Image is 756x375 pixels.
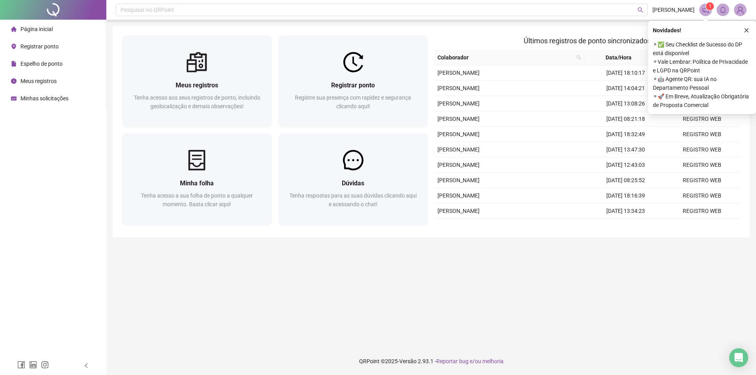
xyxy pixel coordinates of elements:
[664,127,740,142] td: REGISTRO WEB
[587,188,664,203] td: [DATE] 18:16:39
[20,95,69,102] span: Minhas solicitações
[653,92,751,109] span: ⚬ 🚀 Em Breve, Atualização Obrigatória de Proposta Comercial
[587,127,664,142] td: [DATE] 18:32:49
[709,4,712,9] span: 1
[719,6,726,13] span: bell
[20,78,57,84] span: Meus registros
[11,44,17,49] span: environment
[20,61,63,67] span: Espelho de ponto
[653,26,681,35] span: Novidades !
[587,81,664,96] td: [DATE] 14:04:21
[176,81,218,89] span: Meus registros
[122,35,272,127] a: Meus registrosTenha acesso aos seus registros de ponto, incluindo geolocalização e demais observa...
[399,358,417,364] span: Versão
[20,26,53,32] span: Página inicial
[17,361,25,369] span: facebook
[587,111,664,127] td: [DATE] 08:21:18
[664,219,740,234] td: REGISTRO WEB
[664,111,740,127] td: REGISTRO WEB
[437,192,480,199] span: [PERSON_NAME]
[11,78,17,84] span: clock-circle
[729,348,748,367] div: Open Intercom Messenger
[587,53,650,62] span: Data/Hora
[331,81,375,89] span: Registrar ponto
[20,43,59,50] span: Registrar ponto
[587,203,664,219] td: [DATE] 13:34:23
[437,177,480,183] span: [PERSON_NAME]
[83,363,89,368] span: left
[653,40,751,57] span: ⚬ ✅ Seu Checklist de Sucesso do DP está disponível
[587,96,664,111] td: [DATE] 13:08:26
[134,94,260,109] span: Tenha acesso aos seus registros de ponto, incluindo geolocalização e demais observações!
[41,361,49,369] span: instagram
[437,131,480,137] span: [PERSON_NAME]
[106,347,756,375] footer: QRPoint © 2025 - 2.93.1 -
[437,162,480,168] span: [PERSON_NAME]
[637,7,643,13] span: search
[702,6,709,13] span: notification
[664,188,740,203] td: REGISTRO WEB
[664,157,740,173] td: REGISTRO WEB
[734,4,746,16] img: 84180
[664,203,740,219] td: REGISTRO WEB
[664,142,740,157] td: REGISTRO WEB
[437,53,573,62] span: Colaborador
[437,208,480,214] span: [PERSON_NAME]
[437,146,480,153] span: [PERSON_NAME]
[587,65,664,81] td: [DATE] 18:10:17
[587,142,664,157] td: [DATE] 13:47:30
[437,100,480,107] span: [PERSON_NAME]
[653,75,751,92] span: ⚬ 🤖 Agente QR: sua IA no Departamento Pessoal
[587,173,664,188] td: [DATE] 08:25:52
[437,70,480,76] span: [PERSON_NAME]
[744,28,749,33] span: close
[653,57,751,75] span: ⚬ Vale Lembrar: Política de Privacidade e LGPD na QRPoint
[11,96,17,101] span: schedule
[342,179,364,187] span: Dúvidas
[587,157,664,173] td: [DATE] 12:43:03
[29,361,37,369] span: linkedin
[652,6,695,14] span: [PERSON_NAME]
[706,2,714,10] sup: 1
[575,52,583,63] span: search
[295,94,411,109] span: Registre sua presença com rapidez e segurança clicando aqui!
[122,133,272,225] a: Minha folhaTenha acesso a sua folha de ponto a qualquer momento. Basta clicar aqui!
[180,179,214,187] span: Minha folha
[278,133,428,225] a: DúvidasTenha respostas para as suas dúvidas clicando aqui e acessando o chat!
[141,192,253,207] span: Tenha acesso a sua folha de ponto a qualquer momento. Basta clicar aqui!
[437,116,480,122] span: [PERSON_NAME]
[524,37,651,45] span: Últimos registros de ponto sincronizados
[11,26,17,32] span: home
[436,358,504,364] span: Reportar bug e/ou melhoria
[587,219,664,234] td: [DATE] 12:28:04
[11,61,17,67] span: file
[664,173,740,188] td: REGISTRO WEB
[289,192,417,207] span: Tenha respostas para as suas dúvidas clicando aqui e acessando o chat!
[278,35,428,127] a: Registrar pontoRegistre sua presença com rapidez e segurança clicando aqui!
[437,85,480,91] span: [PERSON_NAME]
[576,55,581,60] span: search
[584,50,660,65] th: Data/Hora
